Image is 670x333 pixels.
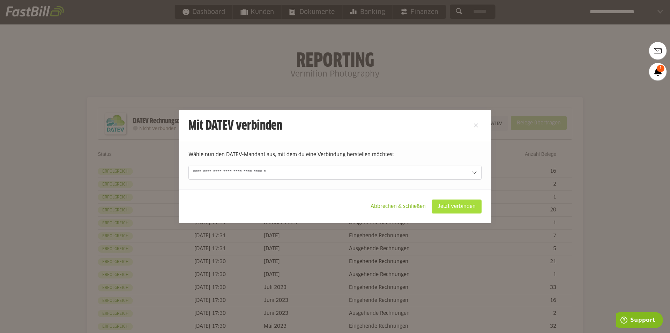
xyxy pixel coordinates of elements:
[365,200,432,213] sl-button: Abbrechen & schließen
[432,200,482,213] sl-button: Jetzt verbinden
[616,312,663,330] iframe: Öffnet ein Widget, in dem Sie weitere Informationen finden
[657,65,664,72] span: 1
[649,63,667,80] a: 1
[188,151,482,159] p: Wähle nun den DATEV-Mandant aus, mit dem du eine Verbindung herstellen möchtest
